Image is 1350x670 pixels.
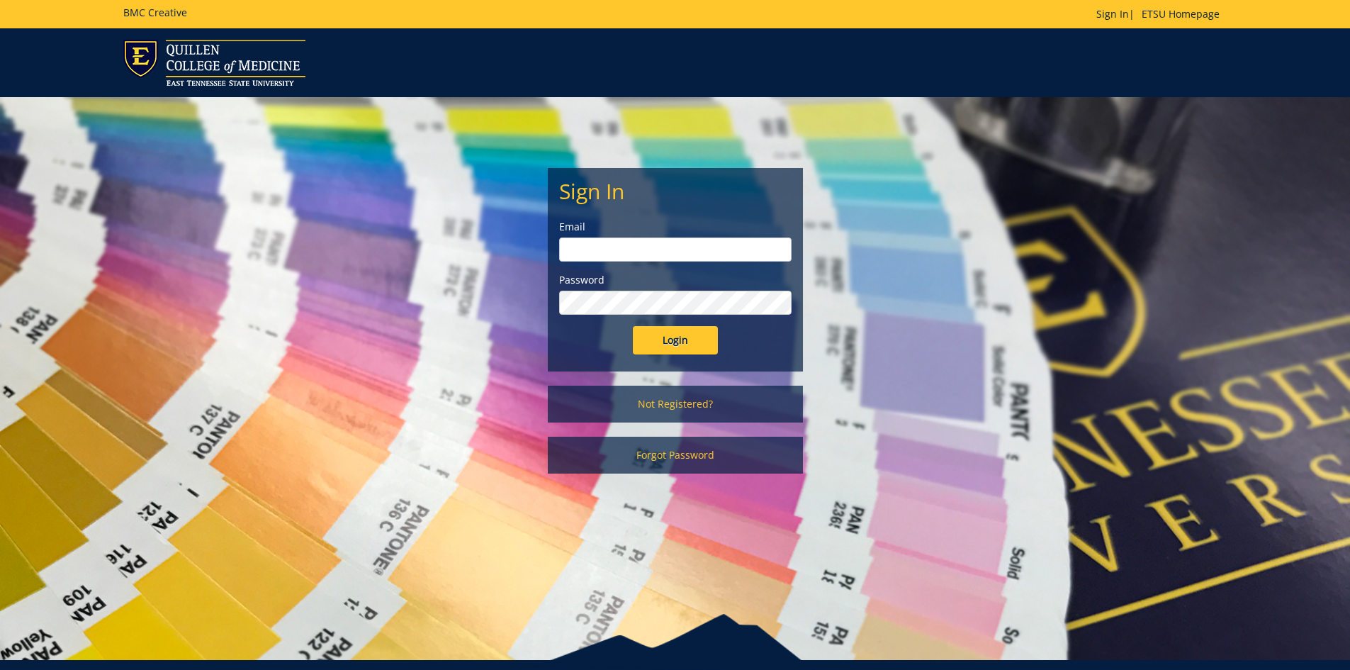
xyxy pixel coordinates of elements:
a: Not Registered? [548,386,803,423]
img: ETSU logo [123,40,305,86]
a: Forgot Password [548,437,803,474]
h2: Sign In [559,179,792,203]
a: ETSU Homepage [1135,7,1227,21]
p: | [1096,7,1227,21]
a: Sign In [1096,7,1129,21]
h5: BMC Creative [123,7,187,18]
input: Login [633,326,718,354]
label: Email [559,220,792,234]
label: Password [559,273,792,287]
